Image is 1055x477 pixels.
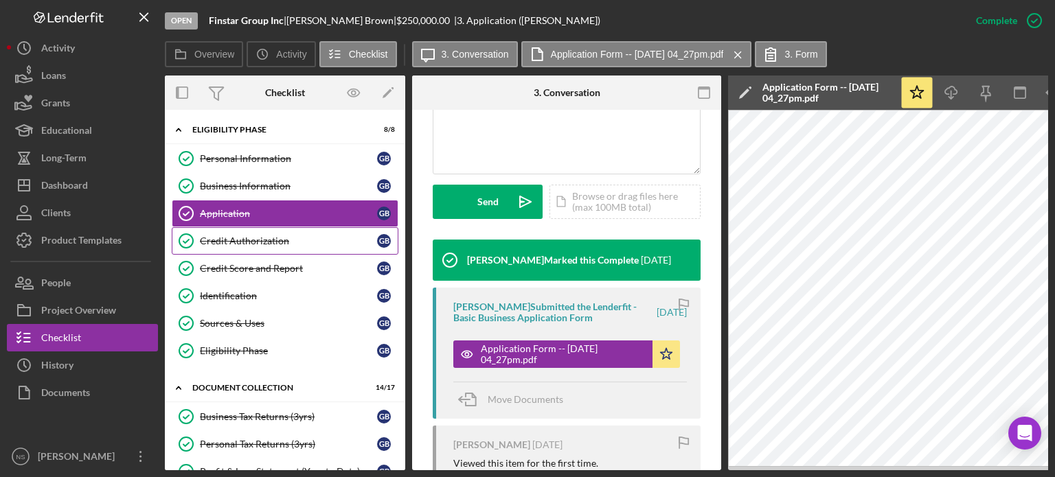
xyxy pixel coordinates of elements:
[377,410,391,423] div: G B
[41,199,71,230] div: Clients
[172,200,398,227] a: ApplicationGB
[172,145,398,172] a: Personal InformationGB
[7,117,158,144] button: Educational
[433,185,543,219] button: Send
[370,384,395,392] div: 14 / 17
[7,62,158,89] button: Loans
[442,49,509,60] label: 3. Conversation
[41,34,75,65] div: Activity
[7,89,158,117] button: Grants
[41,296,116,327] div: Project Overview
[377,344,391,358] div: G B
[477,185,499,219] div: Send
[370,126,395,134] div: 8 / 8
[7,296,158,324] button: Project Overview
[962,7,1048,34] button: Complete
[172,282,398,310] a: IdentificationGB
[41,89,70,120] div: Grants
[41,226,122,257] div: Product Templates
[762,82,893,104] div: Application Form -- [DATE] 04_27pm.pdf
[453,458,598,469] div: Viewed this item for the first time.
[200,318,377,329] div: Sources & Uses
[200,181,377,191] div: Business Information
[276,49,306,60] label: Activity
[377,261,391,275] div: G B
[200,263,377,274] div: Credit Score and Report
[7,226,158,254] button: Product Templates
[377,152,391,165] div: G B
[200,208,377,219] div: Application
[200,345,377,356] div: Eligibility Phase
[7,324,158,351] a: Checklist
[377,207,391,220] div: G B
[755,41,826,67] button: 3. Form
[200,439,377,450] div: Personal Tax Returns (3yrs)
[1008,417,1041,450] div: Open Intercom Messenger
[34,443,124,474] div: [PERSON_NAME]
[377,316,391,330] div: G B
[7,443,158,470] button: NS[PERSON_NAME]
[192,384,361,392] div: Document Collection
[192,126,361,134] div: Eligibility Phase
[534,87,600,98] div: 3. Conversation
[200,153,377,164] div: Personal Information
[172,227,398,255] a: Credit AuthorizationGB
[200,290,377,301] div: Identification
[976,7,1017,34] div: Complete
[7,172,158,199] button: Dashboard
[172,403,398,430] a: Business Tax Returns (3yrs)GB
[377,179,391,193] div: G B
[7,144,158,172] button: Long-Term
[7,351,158,379] a: History
[7,269,158,296] button: People
[172,255,398,282] a: Credit Score and ReportGB
[349,49,388,60] label: Checklist
[265,87,305,98] div: Checklist
[412,41,518,67] button: 3. Conversation
[209,15,286,26] div: |
[784,49,817,60] label: 3. Form
[481,343,646,365] div: Application Form -- [DATE] 04_27pm.pdf
[319,41,397,67] button: Checklist
[7,34,158,62] button: Activity
[467,255,639,266] div: [PERSON_NAME] Marked this Complete
[172,430,398,458] a: Personal Tax Returns (3yrs)GB
[41,62,66,93] div: Loans
[377,234,391,248] div: G B
[41,351,73,382] div: History
[532,439,563,450] time: 2025-07-04 20:14
[41,324,81,355] div: Checklist
[657,307,687,318] time: 2025-07-04 20:27
[41,172,88,202] div: Dashboard
[641,255,671,266] time: 2025-07-07 16:11
[16,453,25,461] text: NS
[396,15,454,26] div: $250,000.00
[453,382,577,417] button: Move Documents
[165,41,243,67] button: Overview
[200,466,377,477] div: Profit & Loss Statement (Year to Date)
[165,12,198,30] div: Open
[377,437,391,451] div: G B
[41,117,92,148] div: Educational
[286,15,396,26] div: [PERSON_NAME] Brown |
[7,379,158,406] a: Documents
[453,340,680,368] button: Application Form -- [DATE] 04_27pm.pdf
[200,235,377,246] div: Credit Authorization
[41,379,90,410] div: Documents
[7,199,158,226] button: Clients
[488,393,563,405] span: Move Documents
[172,337,398,364] a: Eligibility PhaseGB
[521,41,752,67] button: Application Form -- [DATE] 04_27pm.pdf
[453,301,655,323] div: [PERSON_NAME] Submitted the Lenderfit - Basic Business Application Form
[377,289,391,303] div: G B
[172,172,398,200] a: Business InformationGB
